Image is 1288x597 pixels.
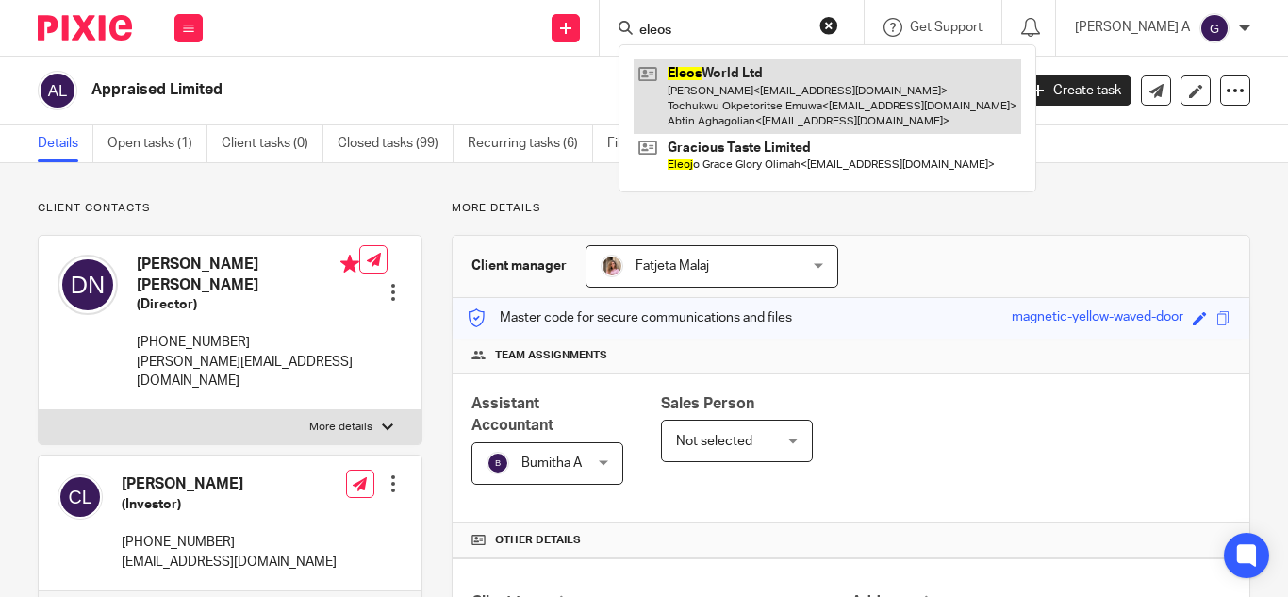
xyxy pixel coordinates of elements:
[122,474,337,494] h4: [PERSON_NAME]
[137,255,359,295] h4: [PERSON_NAME] [PERSON_NAME]
[38,125,93,162] a: Details
[122,533,337,552] p: [PHONE_NUMBER]
[38,71,77,110] img: svg%3E
[58,255,118,315] img: svg%3E
[471,257,567,275] h3: Client manager
[340,255,359,274] i: Primary
[137,295,359,314] h5: (Director)
[222,125,323,162] a: Client tasks (0)
[636,259,709,273] span: Fatjeta Malaj
[38,201,422,216] p: Client contacts
[137,353,359,391] p: [PERSON_NAME][EMAIL_ADDRESS][DOMAIN_NAME]
[452,201,1250,216] p: More details
[338,125,454,162] a: Closed tasks (99)
[487,452,509,474] img: svg%3E
[467,308,792,327] p: Master code for secure communications and files
[1012,307,1183,329] div: magnetic-yellow-waved-door
[676,435,752,448] span: Not selected
[661,396,754,411] span: Sales Person
[495,533,581,548] span: Other details
[468,125,593,162] a: Recurring tasks (6)
[38,15,132,41] img: Pixie
[495,348,607,363] span: Team assignments
[607,125,650,162] a: Files
[58,474,103,520] img: svg%3E
[137,333,359,352] p: [PHONE_NUMBER]
[1075,18,1190,37] p: [PERSON_NAME] A
[309,420,372,435] p: More details
[122,495,337,514] h5: (Investor)
[471,396,553,433] span: Assistant Accountant
[1022,75,1131,106] a: Create task
[521,456,582,470] span: Bumitha A
[601,255,623,277] img: MicrosoftTeams-image%20(5).png
[122,553,337,572] p: [EMAIL_ADDRESS][DOMAIN_NAME]
[637,23,807,40] input: Search
[91,80,814,100] h2: Appraised Limited
[910,21,983,34] span: Get Support
[1199,13,1230,43] img: svg%3E
[819,16,838,35] button: Clear
[107,125,207,162] a: Open tasks (1)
